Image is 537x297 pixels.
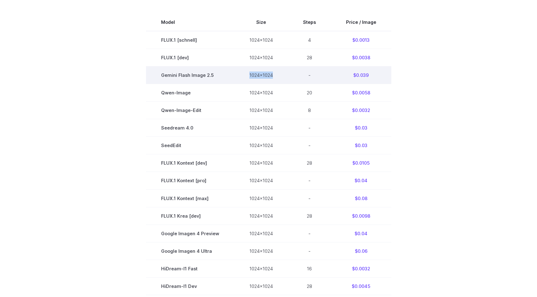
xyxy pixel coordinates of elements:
[288,49,331,66] td: 28
[288,189,331,207] td: -
[161,72,219,79] span: Gemini Flash Image 2.5
[234,102,288,119] td: 1024x1024
[331,66,391,84] td: $0.039
[288,102,331,119] td: 8
[288,13,331,31] th: Steps
[331,225,391,242] td: $0.04
[146,137,234,154] td: SeedEdit
[234,13,288,31] th: Size
[331,260,391,277] td: $0.0032
[146,242,234,260] td: Google Imagen 4 Ultra
[288,66,331,84] td: -
[288,119,331,137] td: -
[146,260,234,277] td: HiDream-I1 Fast
[234,49,288,66] td: 1024x1024
[331,189,391,207] td: $0.08
[234,277,288,295] td: 1024x1024
[288,207,331,225] td: 28
[234,66,288,84] td: 1024x1024
[146,49,234,66] td: FLUX.1 [dev]
[331,49,391,66] td: $0.0038
[331,277,391,295] td: $0.0045
[288,260,331,277] td: 16
[331,137,391,154] td: $0.03
[146,119,234,137] td: Seedream 4.0
[288,154,331,172] td: 28
[146,172,234,189] td: FLUX.1 Kontext [pro]
[288,137,331,154] td: -
[146,13,234,31] th: Model
[331,102,391,119] td: $0.0032
[234,31,288,49] td: 1024x1024
[331,84,391,102] td: $0.0058
[288,84,331,102] td: 20
[288,31,331,49] td: 4
[146,225,234,242] td: Google Imagen 4 Preview
[234,154,288,172] td: 1024x1024
[234,189,288,207] td: 1024x1024
[234,84,288,102] td: 1024x1024
[288,172,331,189] td: -
[331,172,391,189] td: $0.04
[234,260,288,277] td: 1024x1024
[331,207,391,225] td: $0.0098
[288,225,331,242] td: -
[234,225,288,242] td: 1024x1024
[288,242,331,260] td: -
[234,207,288,225] td: 1024x1024
[331,31,391,49] td: $0.0013
[146,277,234,295] td: HiDream-I1 Dev
[146,189,234,207] td: FLUX.1 Kontext [max]
[234,119,288,137] td: 1024x1024
[146,84,234,102] td: Qwen-Image
[234,137,288,154] td: 1024x1024
[234,172,288,189] td: 1024x1024
[331,119,391,137] td: $0.03
[331,13,391,31] th: Price / Image
[146,207,234,225] td: FLUX.1 Krea [dev]
[288,277,331,295] td: 28
[146,154,234,172] td: FLUX.1 Kontext [dev]
[146,102,234,119] td: Qwen-Image-Edit
[331,154,391,172] td: $0.0105
[146,31,234,49] td: FLUX.1 [schnell]
[331,242,391,260] td: $0.06
[234,242,288,260] td: 1024x1024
